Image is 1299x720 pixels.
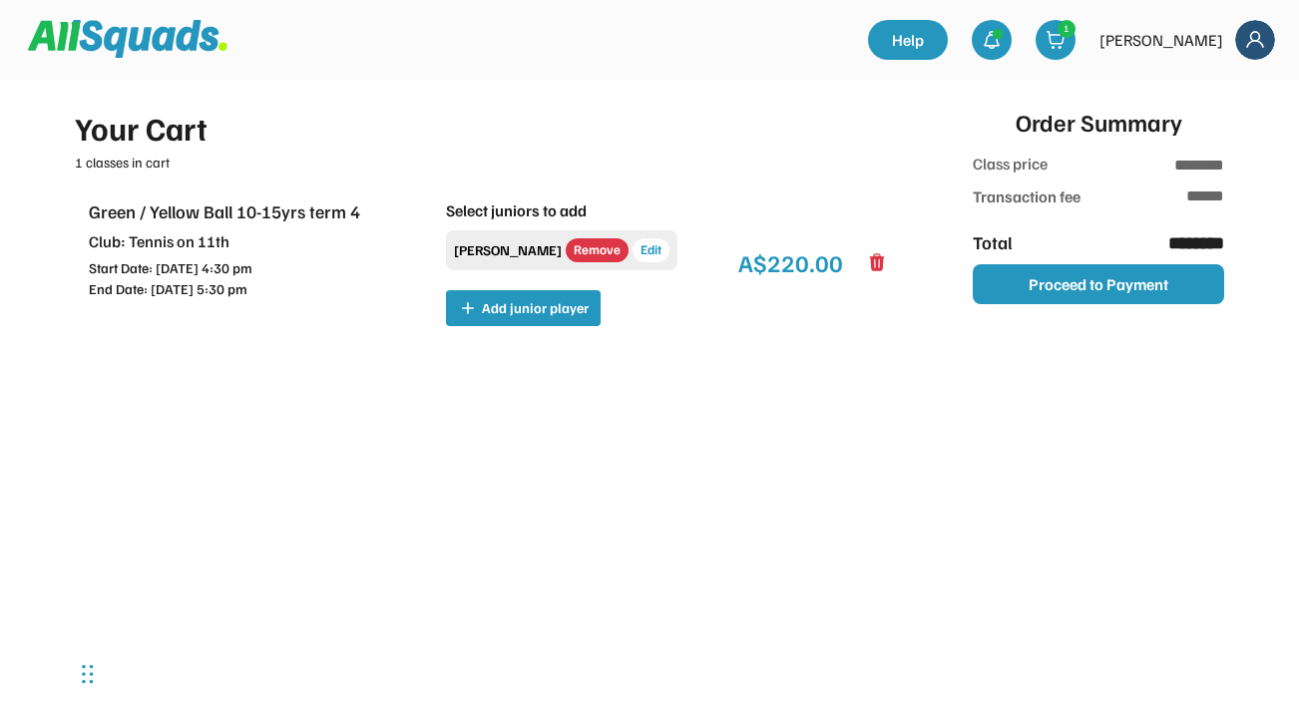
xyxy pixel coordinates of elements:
img: Squad%20Logo.svg [28,20,227,58]
div: Order Summary [1016,104,1182,140]
div: Class price [973,152,1083,179]
div: Select juniors to add [446,198,587,222]
div: [PERSON_NAME] [1099,28,1223,52]
img: Frame%2018.svg [1235,20,1275,60]
img: shopping-cart-01%20%281%29.svg [1046,30,1066,50]
div: Total [973,229,1083,256]
div: Your Cart [75,104,901,152]
div: Green / Yellow Ball 10-15yrs term 4 [89,198,438,225]
button: Proceed to Payment [973,264,1224,304]
div: [PERSON_NAME] [454,239,562,260]
button: Remove [566,238,629,262]
div: 1 classes in cart [75,152,901,173]
img: bell-03%20%281%29.svg [982,30,1002,50]
div: Club: Tennis on 11th [89,229,438,253]
button: Add junior player [446,290,601,326]
span: Add junior player [482,301,589,315]
div: 1 [1059,21,1075,36]
div: Start Date: [DATE] 4:30 pm End Date: [DATE] 5:30 pm [89,257,438,299]
a: Help [868,20,948,60]
div: Transaction fee [973,184,1083,208]
div: A$220.00 [738,244,843,280]
button: Edit [633,238,669,262]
